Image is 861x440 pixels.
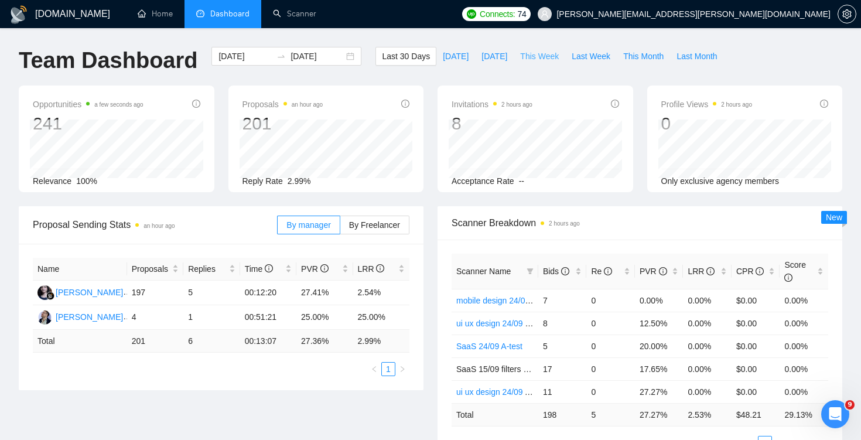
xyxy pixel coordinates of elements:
[586,312,635,335] td: 0
[688,267,715,276] span: LRR
[353,305,410,330] td: 25.00%
[549,220,580,227] time: 2 hours ago
[635,289,684,312] td: 0.00%
[780,357,828,380] td: 0.00%
[37,285,52,300] img: RS
[183,258,240,281] th: Replies
[538,335,587,357] td: 5
[443,50,469,63] span: [DATE]
[242,176,283,186] span: Reply Rate
[586,335,635,357] td: 0
[538,403,587,426] td: 198
[242,112,323,135] div: 201
[780,289,828,312] td: 0.00%
[382,50,430,63] span: Last 30 Days
[838,9,856,19] a: setting
[353,281,410,305] td: 2.54%
[517,8,526,21] span: 74
[683,380,732,403] td: 0.00%
[538,380,587,403] td: 11
[33,112,143,135] div: 241
[524,262,536,280] span: filter
[838,5,856,23] button: setting
[480,8,515,21] span: Connects:
[635,335,684,357] td: 20.00%
[820,100,828,108] span: info-circle
[736,267,764,276] span: CPR
[623,50,664,63] span: This Month
[661,176,780,186] span: Only exclusive agency members
[183,305,240,330] td: 1
[683,289,732,312] td: 0.00%
[821,400,849,428] iframe: Intercom live chat
[780,403,828,426] td: 29.13 %
[382,363,395,376] a: 1
[127,258,183,281] th: Proposals
[240,305,296,330] td: 00:51:21
[586,403,635,426] td: 5
[210,9,250,19] span: Dashboard
[33,217,277,232] span: Proposal Sending Stats
[240,281,296,305] td: 00:12:20
[143,223,175,229] time: an hour ago
[183,330,240,353] td: 6
[519,176,524,186] span: --
[183,281,240,305] td: 5
[635,357,684,380] td: 17.65%
[301,264,329,274] span: PVR
[683,403,732,426] td: 2.53 %
[456,319,546,328] a: ui ux design 24/09 B-test
[33,258,127,281] th: Name
[395,362,409,376] li: Next Page
[591,267,612,276] span: Re
[683,312,732,335] td: 0.00%
[399,366,406,373] span: right
[565,47,617,66] button: Last Week
[661,112,753,135] div: 0
[452,97,532,111] span: Invitations
[452,403,538,426] td: Total
[784,260,806,282] span: Score
[780,335,828,357] td: 0.00%
[538,357,587,380] td: 17
[196,9,204,18] span: dashboard
[320,264,329,272] span: info-circle
[353,330,410,353] td: 2.99 %
[467,9,476,19] img: upwork-logo.png
[436,47,475,66] button: [DATE]
[732,357,780,380] td: $0.00
[37,312,123,321] a: YH[PERSON_NAME]
[661,97,753,111] span: Profile Views
[604,267,612,275] span: info-circle
[541,10,549,18] span: user
[572,50,610,63] span: Last Week
[265,264,273,272] span: info-circle
[780,380,828,403] td: 0.00%
[611,100,619,108] span: info-circle
[286,220,330,230] span: By manager
[676,50,717,63] span: Last Month
[732,403,780,426] td: $ 48.21
[586,380,635,403] td: 0
[683,335,732,357] td: 0.00%
[273,9,316,19] a: searchScanner
[127,305,183,330] td: 4
[19,47,197,74] h1: Team Dashboard
[845,400,855,410] span: 9
[56,286,123,299] div: [PERSON_NAME]
[371,366,378,373] span: left
[543,267,569,276] span: Bids
[46,292,54,300] img: gigradar-bm.png
[706,267,715,275] span: info-circle
[401,100,409,108] span: info-circle
[132,262,170,275] span: Proposals
[375,47,436,66] button: Last 30 Days
[501,101,532,108] time: 2 hours ago
[635,403,684,426] td: 27.27 %
[586,289,635,312] td: 0
[456,296,583,305] a: mobile design 24/09 hook changed
[242,97,323,111] span: Proposals
[659,267,667,275] span: info-circle
[586,357,635,380] td: 0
